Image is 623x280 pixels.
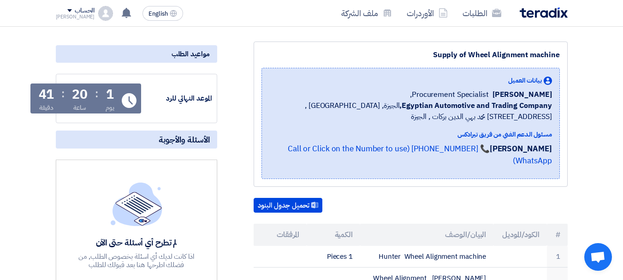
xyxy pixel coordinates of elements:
div: مسئول الدعم الفني من فريق تيرادكس [269,130,552,139]
div: : [61,85,65,102]
div: Supply of Wheel Alignment machine [261,49,560,60]
a: 📞 [PHONE_NUMBER] (Call or Click on the Number to use WhatsApp) [288,143,552,167]
button: English [142,6,183,21]
button: تحميل جدول البنود [254,198,322,213]
span: الجيزة, [GEOGRAPHIC_DATA] ,[STREET_ADDRESS] محمد بهي الدين بركات , الجيزة [269,100,552,122]
td: 1 Pieces [307,246,360,268]
a: الطلبات [455,2,509,24]
th: # [547,224,568,246]
div: 41 [39,88,54,101]
div: 20 [72,88,88,101]
div: الموعد النهائي للرد [143,93,212,104]
div: ساعة [73,103,87,113]
div: [PERSON_NAME] [56,14,95,19]
div: دقيقة [39,103,53,113]
div: 1 [106,88,114,101]
img: Teradix logo [520,7,568,18]
strong: [PERSON_NAME] [490,143,552,155]
img: profile_test.png [98,6,113,21]
a: الأوردرات [399,2,455,24]
div: لم تطرح أي أسئلة حتى الآن [69,237,204,248]
img: empty_state_list.svg [111,182,162,226]
span: الأسئلة والأجوبة [159,134,210,145]
a: ملف الشركة [334,2,399,24]
th: البيان/الوصف [360,224,493,246]
div: اذا كانت لديك أي اسئلة بخصوص الطلب, من فضلك اطرحها هنا بعد قبولك للطلب [69,252,204,269]
th: المرفقات [254,224,307,246]
th: الكمية [307,224,360,246]
span: بيانات العميل [508,76,542,85]
div: مواعيد الطلب [56,45,217,63]
div: Open chat [584,243,612,271]
div: الحساب [75,7,95,15]
span: [PERSON_NAME] [492,89,552,100]
span: English [148,11,168,17]
div: يوم [106,103,114,113]
div: : [95,85,98,102]
td: Hunter Wheel Alignment machine [360,246,493,268]
th: الكود/الموديل [493,224,547,246]
td: 1 [547,246,568,268]
span: Procurement Specialist, [410,89,489,100]
b: Egyptian Automotive and Trading Company, [399,100,552,111]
